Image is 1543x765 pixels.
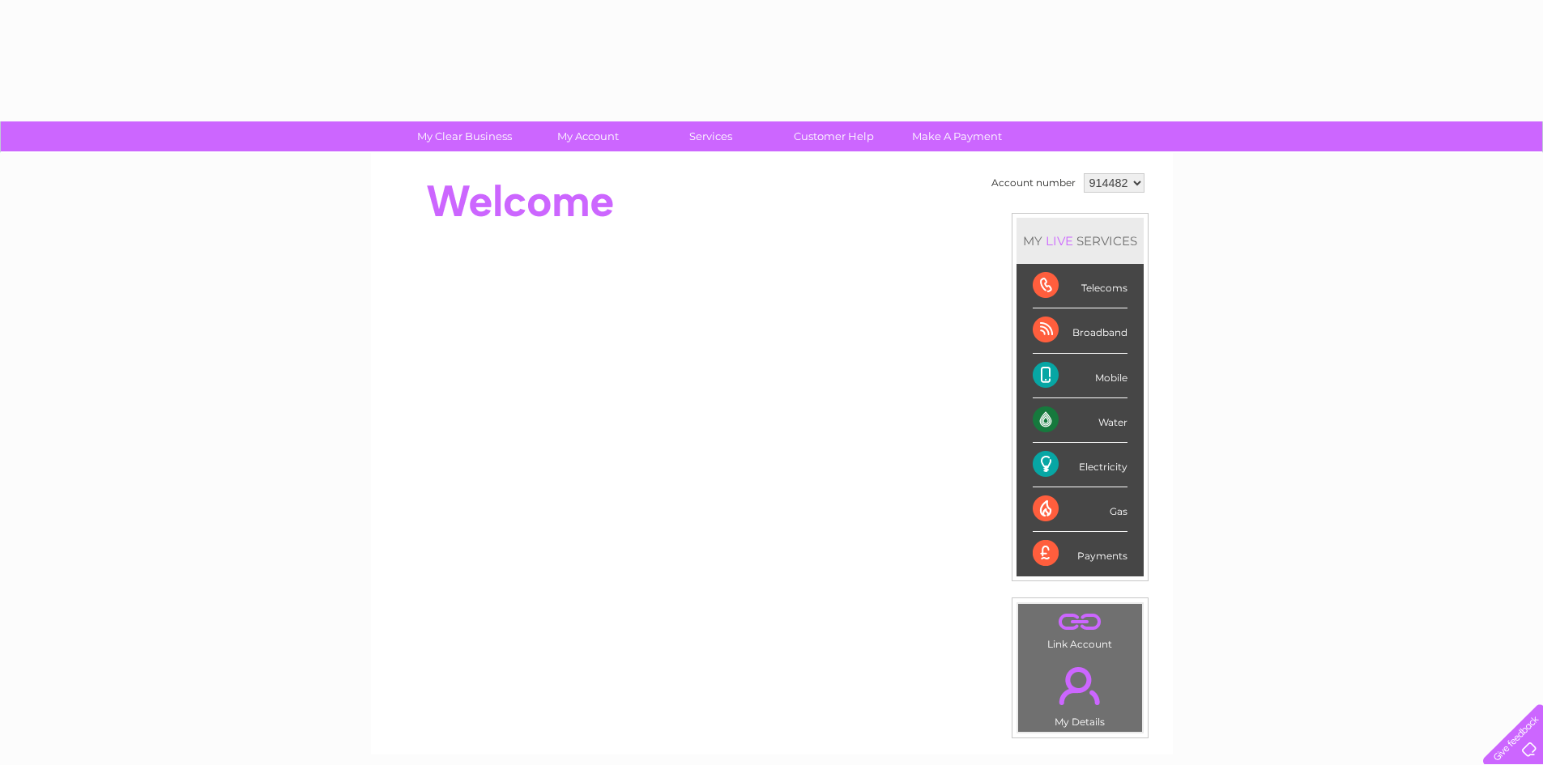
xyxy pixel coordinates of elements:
[1033,487,1127,532] div: Gas
[521,121,654,151] a: My Account
[1017,603,1143,654] td: Link Account
[987,169,1080,197] td: Account number
[398,121,531,151] a: My Clear Business
[767,121,901,151] a: Customer Help
[1033,532,1127,576] div: Payments
[1033,354,1127,398] div: Mobile
[1017,653,1143,733] td: My Details
[1033,264,1127,308] div: Telecoms
[1033,398,1127,443] div: Water
[1033,443,1127,487] div: Electricity
[890,121,1024,151] a: Make A Payment
[1022,608,1138,636] a: .
[1022,657,1138,714] a: .
[1042,233,1076,249] div: LIVE
[1033,308,1127,353] div: Broadband
[644,121,778,151] a: Services
[1017,218,1144,264] div: MY SERVICES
